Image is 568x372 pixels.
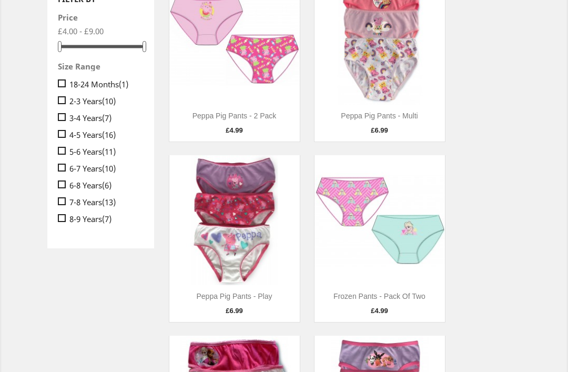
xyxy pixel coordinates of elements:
[371,126,388,134] span: £6.99
[69,197,139,207] a: 7-8 Years(13)
[58,26,144,36] p: £4.00 - £9.00
[69,79,139,89] a: 18-24 Months(1)
[371,307,388,315] span: £4.99
[169,155,300,286] img: Peppa Pig Pants - Play
[341,112,418,120] a: Peppa Pig Pants - Multi
[69,146,139,157] a: 5-6 Years(11)
[69,129,139,140] a: 4-5 Years(16)
[102,113,111,123] span: (7)
[69,163,139,174] a: 6-7 Years(10)
[119,79,128,89] span: (1)
[102,214,111,224] span: (7)
[69,214,139,224] a: 8-9 Years(7)
[58,62,128,71] p: Size Range
[102,96,116,106] span: (10)
[192,112,277,120] a: Peppa Pig Pants - 2 Pack
[315,155,445,286] img: Frozen Pants - Pack of Two
[69,96,139,106] a: 2-3 Years(10)
[102,163,116,174] span: (10)
[226,126,243,134] span: £4.99
[333,292,425,300] a: Frozen Pants - Pack of Two
[102,197,116,207] span: (13)
[58,13,128,22] p: Price
[69,113,139,123] a: 3-4 Years(7)
[69,180,139,190] a: 6-8 Years(6)
[102,146,116,157] span: (11)
[226,307,243,315] span: £6.99
[197,292,272,300] a: Peppa Pig Pants - Play
[102,129,116,140] span: (16)
[102,180,111,190] span: (6)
